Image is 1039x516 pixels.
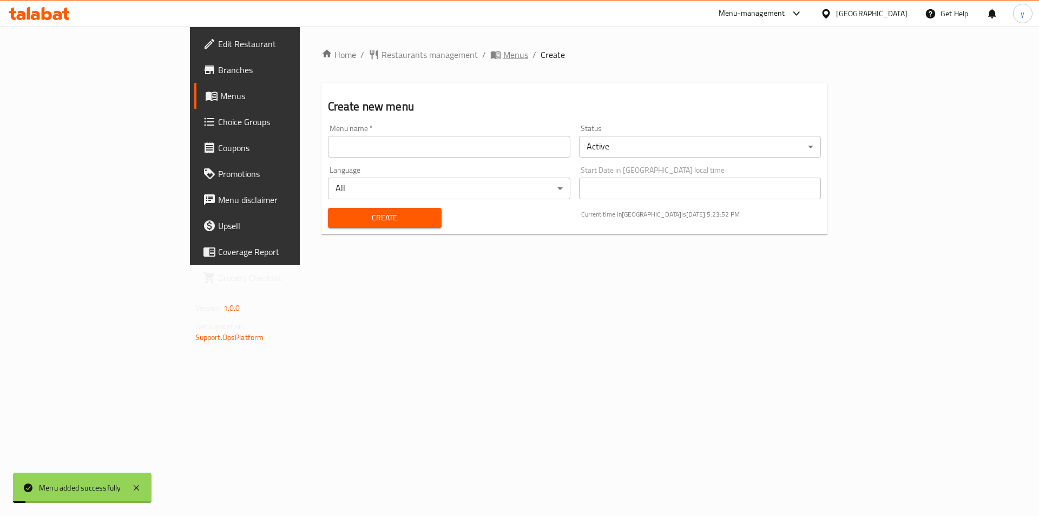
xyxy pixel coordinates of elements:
[223,301,240,315] span: 1.0.0
[194,135,364,161] a: Coupons
[382,48,478,61] span: Restaurants management
[39,482,121,494] div: Menu added successfully
[218,63,355,76] span: Branches
[195,330,264,344] a: Support.OpsPlatform
[218,245,355,258] span: Coverage Report
[719,7,785,20] div: Menu-management
[195,301,222,315] span: Version:
[194,187,364,213] a: Menu disclaimer
[482,48,486,61] li: /
[195,319,245,334] span: Get support on:
[194,109,364,135] a: Choice Groups
[220,89,355,102] span: Menus
[579,136,821,158] div: Active
[328,99,821,115] h2: Create new menu
[218,115,355,128] span: Choice Groups
[218,141,355,154] span: Coupons
[218,219,355,232] span: Upsell
[541,48,565,61] span: Create
[503,48,528,61] span: Menus
[194,213,364,239] a: Upsell
[218,193,355,206] span: Menu disclaimer
[581,210,821,219] p: Current time in [GEOGRAPHIC_DATA] is [DATE] 5:23:52 PM
[328,136,570,158] input: Please enter Menu name
[337,211,433,225] span: Create
[328,178,570,199] div: All
[218,167,355,180] span: Promotions
[194,83,364,109] a: Menus
[218,37,355,50] span: Edit Restaurant
[1021,8,1024,19] span: y
[194,57,364,83] a: Branches
[194,161,364,187] a: Promotions
[218,271,355,284] span: Grocery Checklist
[532,48,536,61] li: /
[194,239,364,265] a: Coverage Report
[321,48,828,61] nav: breadcrumb
[836,8,908,19] div: [GEOGRAPHIC_DATA]
[490,48,528,61] a: Menus
[369,48,478,61] a: Restaurants management
[194,31,364,57] a: Edit Restaurant
[194,265,364,291] a: Grocery Checklist
[328,208,442,228] button: Create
